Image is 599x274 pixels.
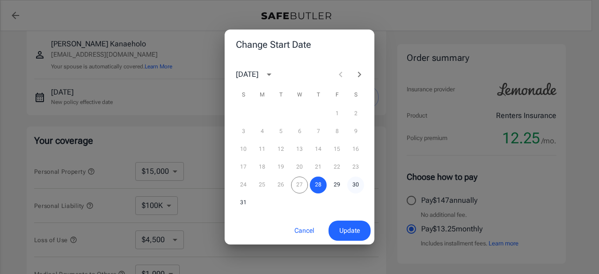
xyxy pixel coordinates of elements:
[236,69,258,80] div: [DATE]
[235,86,252,104] span: Sunday
[291,86,308,104] span: Wednesday
[339,225,360,237] span: Update
[329,86,345,104] span: Friday
[284,221,325,241] button: Cancel
[261,67,277,82] button: calendar view is open, switch to year view
[272,86,289,104] span: Tuesday
[310,86,327,104] span: Thursday
[329,177,345,193] button: 29
[347,177,364,193] button: 30
[347,86,364,104] span: Saturday
[254,86,270,104] span: Monday
[329,221,371,241] button: Update
[350,65,369,84] button: Next month
[310,177,327,193] button: 28
[235,194,252,211] button: 31
[225,30,374,59] h2: Change Start Date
